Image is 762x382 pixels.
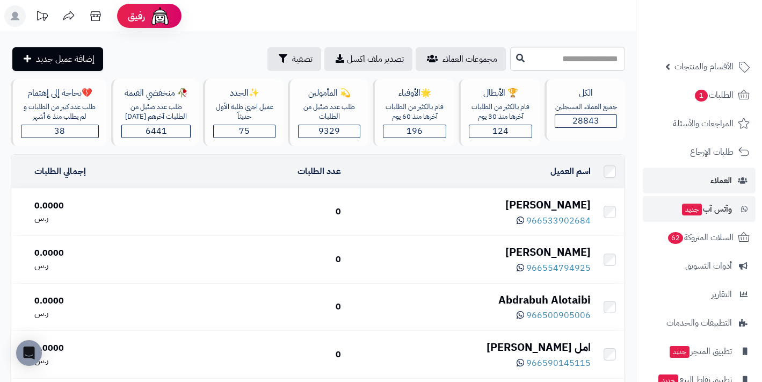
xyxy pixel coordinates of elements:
a: العملاء [643,168,756,193]
div: الكل [555,87,617,99]
div: قام بالكثير من الطلبات آخرها منذ 60 يوم [383,102,446,122]
a: الكلجميع العملاء المسجلين28843 [542,79,627,146]
a: المراجعات والأسئلة [643,111,756,136]
div: 0.0000 [34,295,159,307]
span: 6441 [146,125,167,138]
span: رفيق [128,10,145,23]
span: 62 [667,232,683,244]
div: Open Intercom Messenger [16,340,42,366]
div: 💫 المأمولين [298,87,360,99]
a: 966500905006 [517,309,591,322]
div: قام بالكثير من الطلبات آخرها منذ 30 يوم [469,102,532,122]
span: وآتس آب [681,201,732,217]
span: 28843 [572,114,599,127]
div: 💔بحاجة إلى إهتمام [21,87,99,99]
a: أدوات التسويق [643,253,756,279]
span: الطلبات [694,88,734,103]
div: Abdrabuh Alotaibi [350,292,591,308]
span: جديد [670,346,690,358]
span: 966533902684 [526,214,591,227]
a: التطبيقات والخدمات [643,310,756,336]
span: التقارير [712,287,732,302]
a: 🥀 منخفضي القيمةطلب عدد ضئيل من الطلبات آخرهم [DATE]6441 [109,79,201,146]
a: ✨الجددعميل اجري طلبه الأول حديثاّ75 [201,79,286,146]
a: وآتس آبجديد [643,196,756,222]
div: [PERSON_NAME] [350,244,591,260]
button: تصفية [267,47,321,71]
span: تصفية [292,53,313,66]
div: ر.س [34,355,159,367]
div: ر.س [34,260,159,272]
span: 196 [407,125,423,138]
span: 966500905006 [526,309,591,322]
a: مجموعات العملاء [416,47,506,71]
span: مجموعات العملاء [442,53,497,66]
a: الطلبات1 [643,82,756,108]
div: [PERSON_NAME] [350,197,591,213]
a: 🌟الأوفياءقام بالكثير من الطلبات آخرها منذ 60 يوم196 [371,79,456,146]
span: العملاء [710,173,732,188]
span: الأقسام والمنتجات [674,59,734,74]
span: طلبات الإرجاع [690,145,734,160]
a: تحديثات المنصة [28,5,55,30]
div: 0 [168,349,341,361]
div: 0 [168,254,341,266]
span: 966590145115 [526,357,591,370]
div: 🏆 الأبطال [469,87,532,99]
a: السلات المتروكة62 [643,225,756,250]
a: التقارير [643,282,756,307]
span: جديد [682,204,702,215]
span: 124 [492,125,509,138]
a: عدد الطلبات [297,165,341,178]
img: logo-2.png [689,8,752,31]
div: ✨الجدد [213,87,275,99]
span: تطبيق المتجر [669,344,732,359]
a: 🏆 الأبطالقام بالكثير من الطلبات آخرها منذ 30 يوم124 [456,79,542,146]
a: طلبات الإرجاع [643,139,756,165]
div: امل [PERSON_NAME] [350,340,591,355]
span: التطبيقات والخدمات [666,315,732,330]
div: طلب عدد ضئيل من الطلبات آخرهم [DATE] [121,102,191,122]
div: طلب عدد كبير من الطلبات و لم يطلب منذ 6 أشهر [21,102,99,122]
div: 🌟الأوفياء [383,87,446,99]
a: تطبيق المتجرجديد [643,338,756,364]
a: 💫 المأمولينطلب عدد ضئيل من الطلبات9329 [286,79,371,146]
a: 966533902684 [517,214,591,227]
span: تصدير ملف اكسل [347,53,404,66]
div: 0 [168,301,341,313]
div: جميع العملاء المسجلين [555,102,617,112]
span: 966554794925 [526,262,591,275]
div: 0 [168,206,341,218]
a: اسم العميل [550,165,591,178]
span: 1 [694,89,708,102]
span: 9329 [318,125,340,138]
div: ر.س [34,307,159,320]
div: 0.0000 [34,200,159,212]
a: 💔بحاجة إلى إهتمامطلب عدد كبير من الطلبات و لم يطلب منذ 6 أشهر38 [9,79,109,146]
div: 0.0000 [34,247,159,260]
div: طلب عدد ضئيل من الطلبات [298,102,360,122]
div: 0.0000 [34,342,159,355]
div: ر.س [34,212,159,225]
div: 🥀 منخفضي القيمة [121,87,191,99]
span: أدوات التسويق [685,258,732,273]
a: إضافة عميل جديد [12,47,103,71]
span: المراجعات والأسئلة [673,116,734,131]
span: إضافة عميل جديد [36,53,95,66]
a: إجمالي الطلبات [34,165,86,178]
span: السلات المتروكة [667,230,734,245]
span: 75 [239,125,250,138]
img: ai-face.png [149,5,171,27]
a: 966554794925 [517,262,591,275]
div: عميل اجري طلبه الأول حديثاّ [213,102,275,122]
a: تصدير ملف اكسل [324,47,412,71]
span: 38 [54,125,65,138]
a: 966590145115 [517,357,591,370]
